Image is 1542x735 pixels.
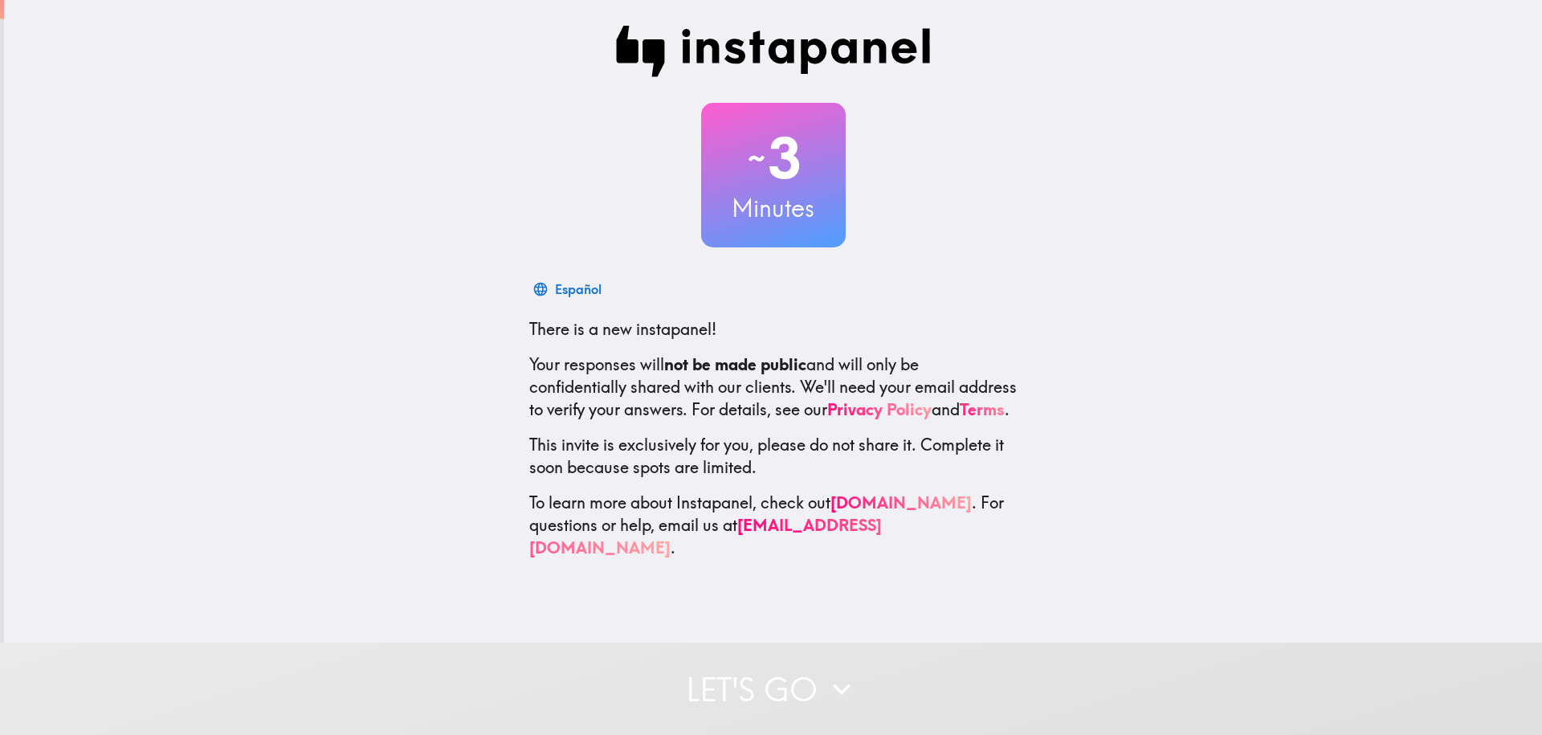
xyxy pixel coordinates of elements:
[701,125,846,191] h2: 3
[616,26,931,77] img: Instapanel
[529,515,882,557] a: [EMAIL_ADDRESS][DOMAIN_NAME]
[529,273,608,305] button: Español
[529,319,716,339] span: There is a new instapanel!
[827,399,932,419] a: Privacy Policy
[664,354,806,374] b: not be made public
[529,434,1018,479] p: This invite is exclusively for you, please do not share it. Complete it soon because spots are li...
[830,492,972,512] a: [DOMAIN_NAME]
[745,134,768,182] span: ~
[701,191,846,225] h3: Minutes
[960,399,1005,419] a: Terms
[529,492,1018,559] p: To learn more about Instapanel, check out . For questions or help, email us at .
[529,353,1018,421] p: Your responses will and will only be confidentially shared with our clients. We'll need your emai...
[555,278,602,300] div: Español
